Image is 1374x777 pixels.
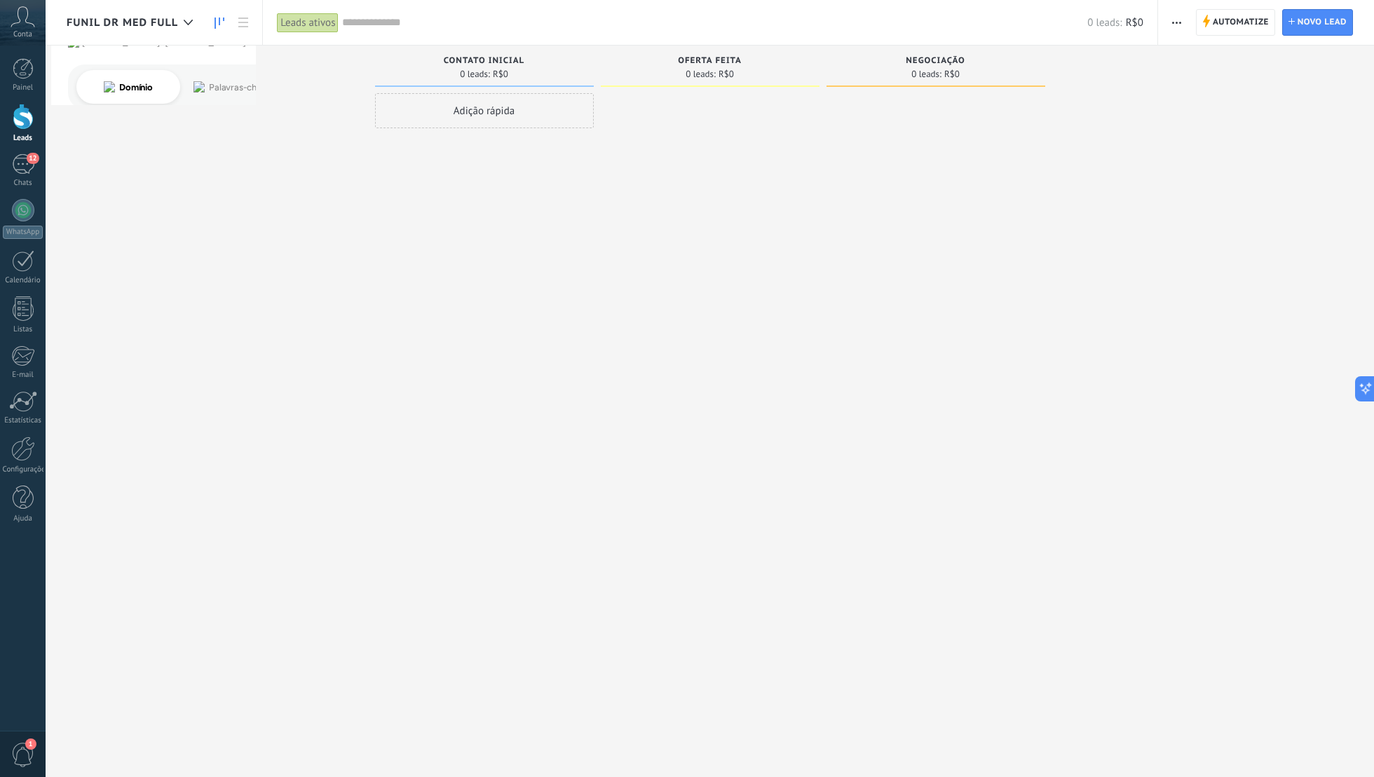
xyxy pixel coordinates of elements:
[1166,9,1187,36] button: Mais
[3,465,43,474] div: Configurações
[1213,10,1269,35] span: Automatize
[74,83,107,92] div: Domínio
[25,738,36,750] span: 1
[719,70,734,78] span: R$0
[27,153,39,164] span: 12
[148,81,159,92] img: tab_keywords_by_traffic_grey.svg
[1282,9,1353,36] a: Novo lead
[22,22,34,34] img: logo_orange.svg
[1196,9,1275,36] a: Automatize
[3,416,43,425] div: Estatísticas
[686,70,716,78] span: 0 leads:
[375,93,594,128] div: Adição rápida
[163,83,225,92] div: Palavras-chave
[3,83,43,92] div: Painel
[678,56,742,66] span: Oferta feita
[382,56,587,68] div: Contato inicial
[3,179,43,188] div: Chats
[944,70,960,78] span: R$0
[13,30,32,39] span: Conta
[911,70,941,78] span: 0 leads:
[3,134,43,143] div: Leads
[39,22,69,34] div: v 4.0.25
[3,276,43,285] div: Calendário
[231,9,255,36] a: Lista
[67,16,178,29] span: Funil Dr med FULL
[906,56,965,66] span: Negociação
[58,81,69,92] img: tab_domain_overview_orange.svg
[22,36,34,48] img: website_grey.svg
[444,56,524,66] span: Contato inicial
[1087,16,1122,29] span: 0 leads:
[36,36,200,48] div: [PERSON_NAME]: [DOMAIN_NAME]
[3,514,43,523] div: Ajuda
[608,56,812,68] div: Oferta feita
[1126,16,1143,29] span: R$0
[834,56,1038,68] div: Negociação
[1298,10,1347,35] span: Novo lead
[3,325,43,334] div: Listas
[460,70,490,78] span: 0 leads:
[493,70,508,78] span: R$0
[277,13,339,33] div: Leads ativos
[3,371,43,380] div: E-mail
[3,226,43,239] div: WhatsApp
[208,9,231,36] a: Leads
